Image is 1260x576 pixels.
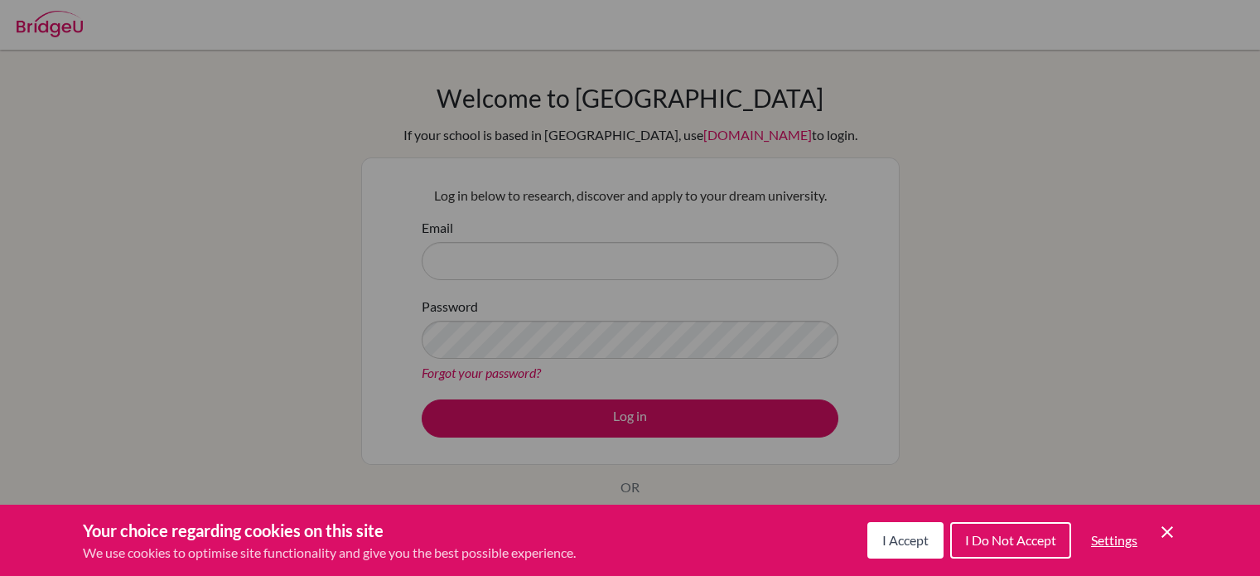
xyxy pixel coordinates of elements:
span: I Do Not Accept [965,532,1056,548]
button: Save and close [1157,522,1177,542]
button: Settings [1078,524,1151,557]
button: I Accept [867,522,944,559]
span: I Accept [882,532,929,548]
button: I Do Not Accept [950,522,1071,559]
h3: Your choice regarding cookies on this site [83,518,576,543]
p: We use cookies to optimise site functionality and give you the best possible experience. [83,543,576,563]
span: Settings [1091,532,1137,548]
